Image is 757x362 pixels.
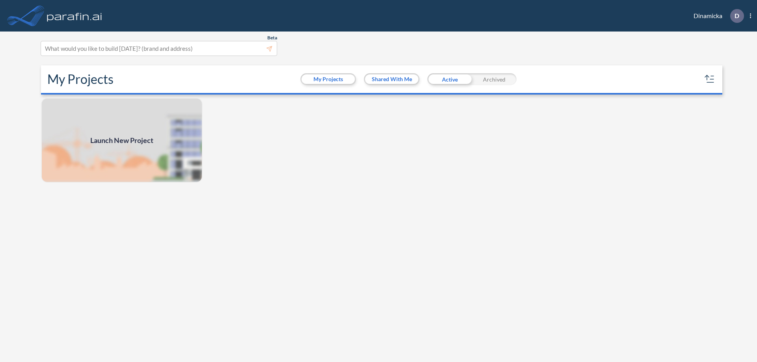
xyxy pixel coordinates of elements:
[703,73,716,85] button: sort
[427,73,472,85] div: Active
[735,12,739,19] p: D
[47,72,114,87] h2: My Projects
[90,135,153,146] span: Launch New Project
[682,9,751,23] div: Dinamicka
[45,8,104,24] img: logo
[41,98,203,183] img: add
[365,74,418,84] button: Shared With Me
[267,35,277,41] span: Beta
[41,98,203,183] a: Launch New Project
[472,73,516,85] div: Archived
[302,74,355,84] button: My Projects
